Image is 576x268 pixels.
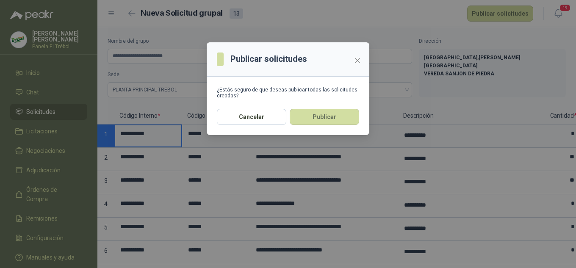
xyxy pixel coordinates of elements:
[351,54,364,67] button: Close
[290,109,359,125] button: Publicar
[217,87,359,99] div: ¿Estás seguro de que deseas publicar todas las solicitudes creadas?
[217,109,286,125] button: Cancelar
[354,57,361,64] span: close
[230,52,307,66] h3: Publicar solicitudes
